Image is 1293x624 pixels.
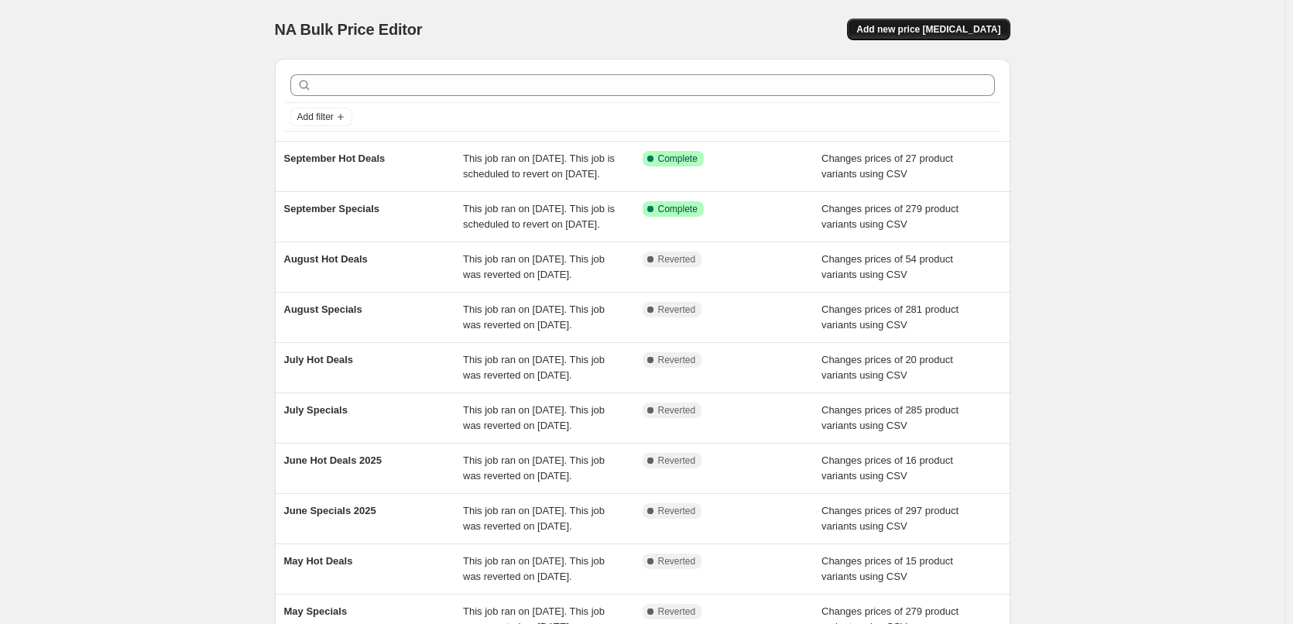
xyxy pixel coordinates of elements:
[856,23,1000,36] span: Add new price [MEDICAL_DATA]
[658,404,696,417] span: Reverted
[284,505,376,516] span: June Specials 2025
[463,253,605,280] span: This job ran on [DATE]. This job was reverted on [DATE].
[658,605,696,618] span: Reverted
[658,354,696,366] span: Reverted
[658,303,696,316] span: Reverted
[463,454,605,482] span: This job ran on [DATE]. This job was reverted on [DATE].
[284,605,348,617] span: May Specials
[658,555,696,567] span: Reverted
[463,555,605,582] span: This job ran on [DATE]. This job was reverted on [DATE].
[284,203,380,214] span: September Specials
[284,354,354,365] span: July Hot Deals
[658,505,696,517] span: Reverted
[821,354,953,381] span: Changes prices of 20 product variants using CSV
[658,203,698,215] span: Complete
[284,253,368,265] span: August Hot Deals
[821,555,953,582] span: Changes prices of 15 product variants using CSV
[463,153,615,180] span: This job ran on [DATE]. This job is scheduled to revert on [DATE].
[297,111,334,123] span: Add filter
[463,404,605,431] span: This job ran on [DATE]. This job was reverted on [DATE].
[821,203,959,230] span: Changes prices of 279 product variants using CSV
[821,505,959,532] span: Changes prices of 297 product variants using CSV
[284,153,386,164] span: September Hot Deals
[463,354,605,381] span: This job ran on [DATE]. This job was reverted on [DATE].
[463,505,605,532] span: This job ran on [DATE]. This job was reverted on [DATE].
[821,454,953,482] span: Changes prices of 16 product variants using CSV
[658,454,696,467] span: Reverted
[284,454,382,466] span: June Hot Deals 2025
[275,21,423,38] span: NA Bulk Price Editor
[821,404,959,431] span: Changes prices of 285 product variants using CSV
[821,153,953,180] span: Changes prices of 27 product variants using CSV
[658,253,696,266] span: Reverted
[290,108,352,126] button: Add filter
[284,555,353,567] span: May Hot Deals
[658,153,698,165] span: Complete
[847,19,1010,40] button: Add new price [MEDICAL_DATA]
[284,303,362,315] span: August Specials
[463,303,605,331] span: This job ran on [DATE]. This job was reverted on [DATE].
[821,303,959,331] span: Changes prices of 281 product variants using CSV
[284,404,348,416] span: July Specials
[463,203,615,230] span: This job ran on [DATE]. This job is scheduled to revert on [DATE].
[821,253,953,280] span: Changes prices of 54 product variants using CSV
